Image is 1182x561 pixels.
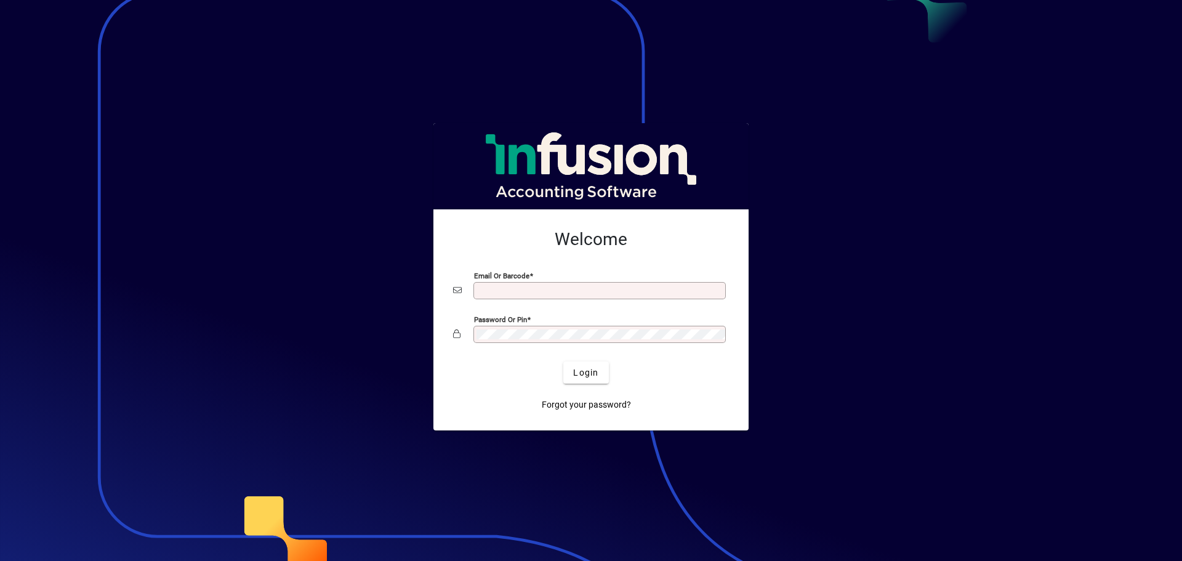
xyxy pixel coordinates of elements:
[537,394,636,416] a: Forgot your password?
[453,229,729,250] h2: Welcome
[474,315,527,324] mat-label: Password or Pin
[542,398,631,411] span: Forgot your password?
[573,366,598,379] span: Login
[474,272,529,280] mat-label: Email or Barcode
[563,361,608,384] button: Login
